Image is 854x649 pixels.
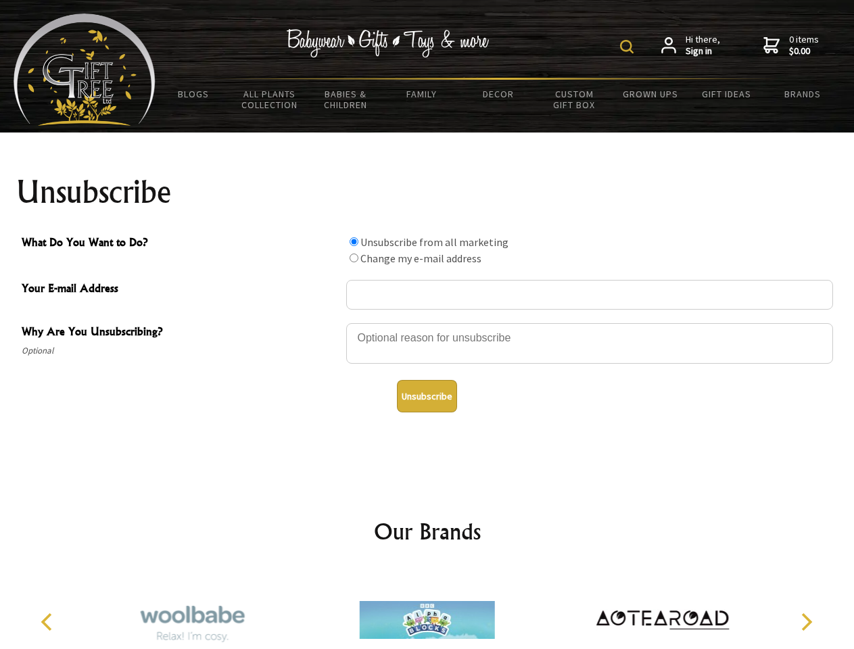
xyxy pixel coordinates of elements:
[397,380,457,412] button: Unsubscribe
[661,34,720,57] a: Hi there,Sign in
[686,34,720,57] span: Hi there,
[16,176,838,208] h1: Unsubscribe
[360,251,481,265] label: Change my e-mail address
[460,80,536,108] a: Decor
[765,80,841,108] a: Brands
[34,607,64,637] button: Previous
[536,80,613,119] a: Custom Gift Box
[22,234,339,254] span: What Do You Want to Do?
[612,80,688,108] a: Grown Ups
[789,45,819,57] strong: $0.00
[789,33,819,57] span: 0 items
[791,607,821,637] button: Next
[232,80,308,119] a: All Plants Collection
[27,515,828,548] h2: Our Brands
[360,235,508,249] label: Unsubscribe from all marketing
[14,14,156,126] img: Babyware - Gifts - Toys and more...
[346,280,833,310] input: Your E-mail Address
[346,323,833,364] textarea: Why Are You Unsubscribing?
[287,29,490,57] img: Babywear - Gifts - Toys & more
[22,280,339,299] span: Your E-mail Address
[688,80,765,108] a: Gift Ideas
[350,254,358,262] input: What Do You Want to Do?
[763,34,819,57] a: 0 items$0.00
[686,45,720,57] strong: Sign in
[308,80,384,119] a: Babies & Children
[22,343,339,359] span: Optional
[156,80,232,108] a: BLOGS
[620,40,634,53] img: product search
[384,80,460,108] a: Family
[22,323,339,343] span: Why Are You Unsubscribing?
[350,237,358,246] input: What Do You Want to Do?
